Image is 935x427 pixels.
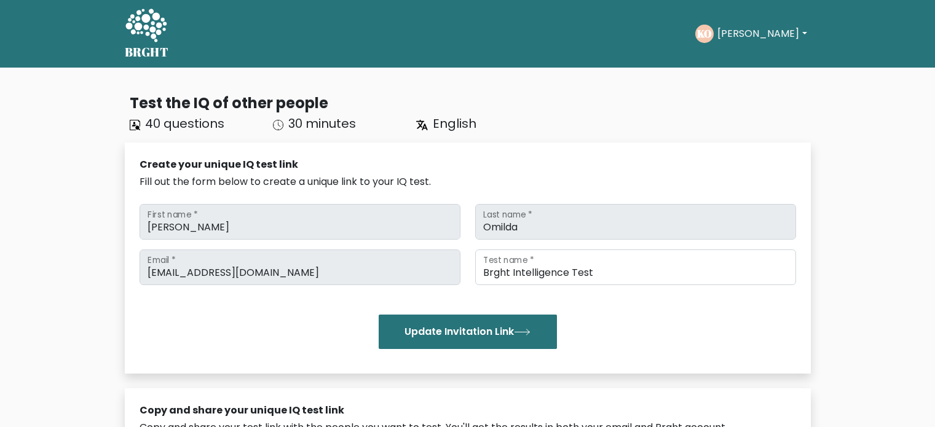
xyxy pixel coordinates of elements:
button: Update Invitation Link [379,315,557,349]
span: English [433,115,476,132]
div: Fill out the form below to create a unique link to your IQ test. [140,174,796,189]
div: Create your unique IQ test link [140,157,796,172]
div: Copy and share your unique IQ test link [140,403,796,418]
h5: BRGHT [125,45,169,60]
text: KO [697,26,712,41]
input: Last name [475,204,796,240]
span: 30 minutes [288,115,356,132]
input: First name [140,204,460,240]
span: 40 questions [145,115,224,132]
a: BRGHT [125,5,169,63]
input: Test name [475,249,796,285]
button: [PERSON_NAME] [714,26,810,42]
div: Test the IQ of other people [130,92,811,114]
input: Email [140,249,460,285]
